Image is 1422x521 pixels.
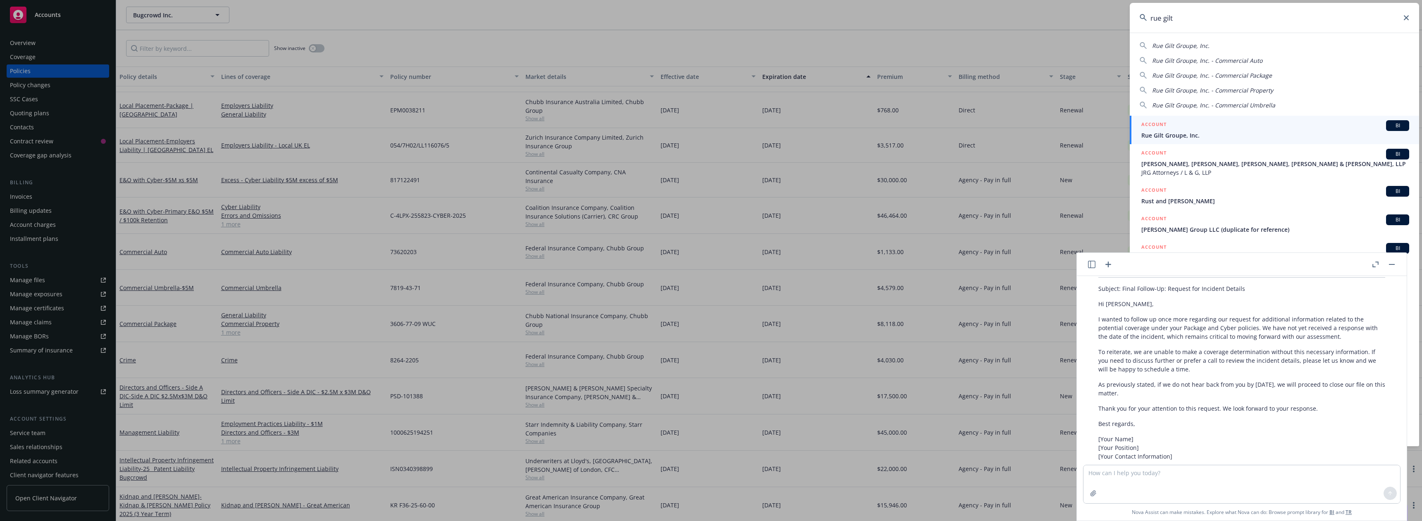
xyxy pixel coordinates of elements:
[1152,42,1210,50] span: Rue Gilt Groupe, Inc.
[1141,159,1409,168] span: [PERSON_NAME], [PERSON_NAME], [PERSON_NAME], [PERSON_NAME] & [PERSON_NAME], LLP
[1141,168,1409,177] span: JRG Attorneys / L & G, LLP
[1130,210,1419,238] a: ACCOUNTBI[PERSON_NAME] Group LLC (duplicate for reference)
[1389,122,1406,129] span: BI
[1130,144,1419,181] a: ACCOUNTBI[PERSON_NAME], [PERSON_NAME], [PERSON_NAME], [PERSON_NAME] & [PERSON_NAME], LLPJRG Attor...
[1141,214,1167,224] h5: ACCOUNT
[1130,238,1419,267] a: ACCOUNTBIMarin Community Foundation
[1098,315,1385,341] p: I wanted to follow up once more regarding our request for additional information related to the p...
[1098,404,1385,413] p: Thank you for your attention to this request. We look forward to your response.
[1141,225,1409,234] span: [PERSON_NAME] Group LLC (duplicate for reference)
[1098,300,1385,308] p: Hi [PERSON_NAME],
[1098,435,1385,461] p: [Your Name] [Your Position] [Your Contact Information]
[1130,3,1419,33] input: Search...
[1329,509,1334,516] a: BI
[1141,131,1409,140] span: Rue Gilt Groupe, Inc.
[1141,120,1167,130] h5: ACCOUNT
[1080,504,1403,521] span: Nova Assist can make mistakes. Explore what Nova can do: Browse prompt library for and
[1141,186,1167,196] h5: ACCOUNT
[1152,101,1275,109] span: Rue Gilt Groupe, Inc. - Commercial Umbrella
[1098,347,1385,374] p: To reiterate, we are unable to make a coverage determination without this necessary information. ...
[1141,243,1167,253] h5: ACCOUNT
[1152,71,1272,79] span: Rue Gilt Groupe, Inc. - Commercial Package
[1130,116,1419,144] a: ACCOUNTBIRue Gilt Groupe, Inc.
[1389,216,1406,224] span: BI
[1098,419,1385,428] p: Best regards,
[1152,57,1262,64] span: Rue Gilt Groupe, Inc. - Commercial Auto
[1141,149,1167,159] h5: ACCOUNT
[1389,150,1406,158] span: BI
[1130,181,1419,210] a: ACCOUNTBIRust and [PERSON_NAME]
[1141,197,1409,205] span: Rust and [PERSON_NAME]
[1098,284,1385,293] p: Subject: Final Follow-Up: Request for Incident Details
[1098,380,1385,397] p: As previously stated, if we do not hear back from you by [DATE], we will proceed to close our fil...
[1389,245,1406,252] span: BI
[1346,509,1352,516] a: TR
[1389,188,1406,195] span: BI
[1152,86,1273,94] span: Rue Gilt Groupe, Inc. - Commercial Property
